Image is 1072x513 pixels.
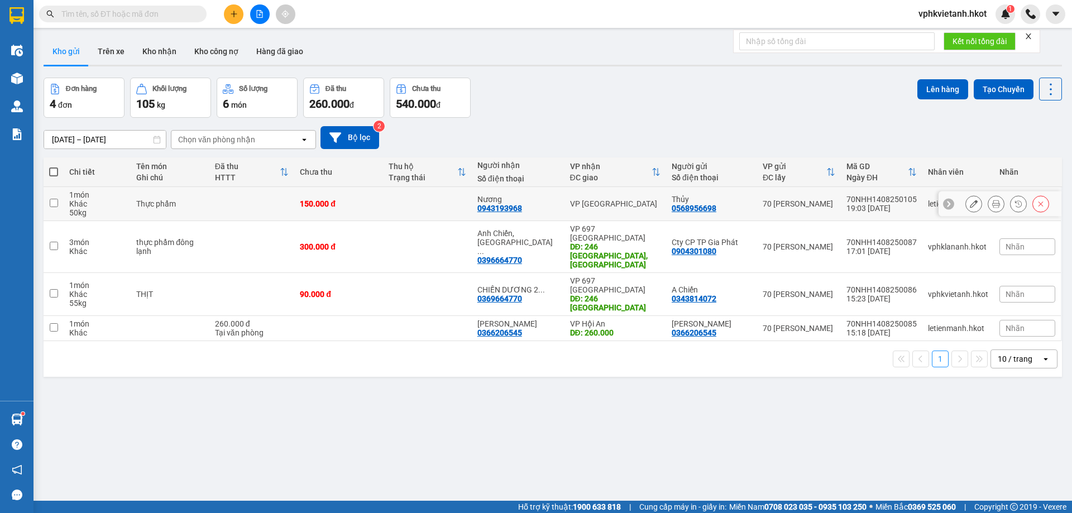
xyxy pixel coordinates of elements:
[300,242,377,251] div: 300.000 đ
[69,299,125,308] div: 55 kg
[928,290,988,299] div: vphkvietanh.hkot
[383,157,472,187] th: Toggle SortBy
[1006,324,1025,333] span: Nhãn
[1006,242,1025,251] span: Nhãn
[570,224,661,242] div: VP 697 [GEOGRAPHIC_DATA]
[928,324,988,333] div: letienmanh.hkot
[1007,5,1014,13] sup: 1
[34,65,118,83] span: ↔ [GEOGRAPHIC_DATA]
[89,38,133,65] button: Trên xe
[46,10,54,18] span: search
[672,195,752,204] div: Thủy
[763,324,835,333] div: 70 [PERSON_NAME]
[69,208,125,217] div: 50 kg
[846,204,917,213] div: 19:03 [DATE]
[570,276,661,294] div: VP 697 [GEOGRAPHIC_DATA]
[1008,5,1012,13] span: 1
[58,100,72,109] span: đơn
[11,128,23,140] img: solution-icon
[998,353,1032,365] div: 10 / trang
[846,247,917,256] div: 17:01 [DATE]
[320,126,379,149] button: Bộ lọc
[564,157,666,187] th: Toggle SortBy
[757,157,841,187] th: Toggle SortBy
[239,85,267,93] div: Số lượng
[50,97,56,111] span: 4
[672,173,752,182] div: Số điện thoại
[209,157,295,187] th: Toggle SortBy
[672,247,716,256] div: 0904301080
[538,285,545,294] span: ...
[477,256,522,265] div: 0396664770
[932,351,949,367] button: 1
[178,134,255,145] div: Chọn văn phòng nhận
[185,38,247,65] button: Kho công nợ
[846,285,917,294] div: 70NHH1408250086
[1041,354,1050,363] svg: open
[12,490,22,500] span: message
[231,100,247,109] span: món
[136,290,203,299] div: THỊT
[846,294,917,303] div: 15:23 [DATE]
[846,162,908,171] div: Mã GD
[223,97,229,111] span: 6
[739,32,935,50] input: Nhập số tổng đài
[136,97,155,111] span: 105
[256,10,264,18] span: file-add
[61,8,193,20] input: Tìm tên, số ĐT hoặc mã đơn
[230,10,238,18] span: plus
[247,38,312,65] button: Hàng đã giao
[917,79,968,99] button: Lên hàng
[11,100,23,112] img: warehouse-icon
[672,204,716,213] div: 0568956698
[477,319,559,328] div: Bùi Đình Nghĩa
[412,85,441,93] div: Chưa thu
[570,294,661,312] div: DĐ: 246 Điện Biên Phủ
[477,247,484,256] span: ...
[389,162,457,171] div: Thu hộ
[846,238,917,247] div: 70NHH1408250087
[928,167,988,176] div: Nhân viên
[390,78,471,118] button: Chưa thu540.000đ
[672,285,752,294] div: A Chiến
[672,162,752,171] div: Người gửi
[6,37,25,93] img: logo
[69,319,125,328] div: 1 món
[31,56,118,83] span: ↔ [GEOGRAPHIC_DATA]
[570,319,661,328] div: VP Hội An
[69,167,125,176] div: Chi tiết
[672,328,716,337] div: 0366206545
[44,38,89,65] button: Kho gửi
[1025,32,1032,40] span: close
[69,190,125,199] div: 1 món
[11,414,23,425] img: warehouse-icon
[1010,503,1018,511] span: copyright
[672,319,752,328] div: Anh Nghĩa
[477,161,559,170] div: Người nhận
[764,502,867,511] strong: 0708 023 035 - 0935 103 250
[570,328,661,337] div: DĐ: 260.000
[846,173,908,182] div: Ngày ĐH
[570,162,652,171] div: VP nhận
[215,173,280,182] div: HTTT
[1001,9,1011,19] img: icon-new-feature
[69,238,125,247] div: 3 món
[36,9,113,45] strong: CHUYỂN PHÁT NHANH HK BUSLINES
[12,464,22,475] span: notification
[841,157,922,187] th: Toggle SortBy
[477,204,522,213] div: 0943193968
[477,195,559,204] div: Nương
[250,4,270,24] button: file-add
[215,328,289,337] div: Tại văn phòng
[964,501,966,513] span: |
[157,100,165,109] span: kg
[69,281,125,290] div: 1 món
[396,97,436,111] span: 540.000
[31,47,118,83] span: SAPA, LÀO CAI ↔ [GEOGRAPHIC_DATA]
[1006,290,1025,299] span: Nhãn
[974,79,1033,99] button: Tạo Chuyến
[570,242,661,269] div: DĐ: 246 Điện Biên Phủ, Sapa
[136,162,203,171] div: Tên món
[477,285,559,294] div: CHIẾN DƯƠNG 246 ĐBP SA PA
[1046,4,1065,24] button: caret-down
